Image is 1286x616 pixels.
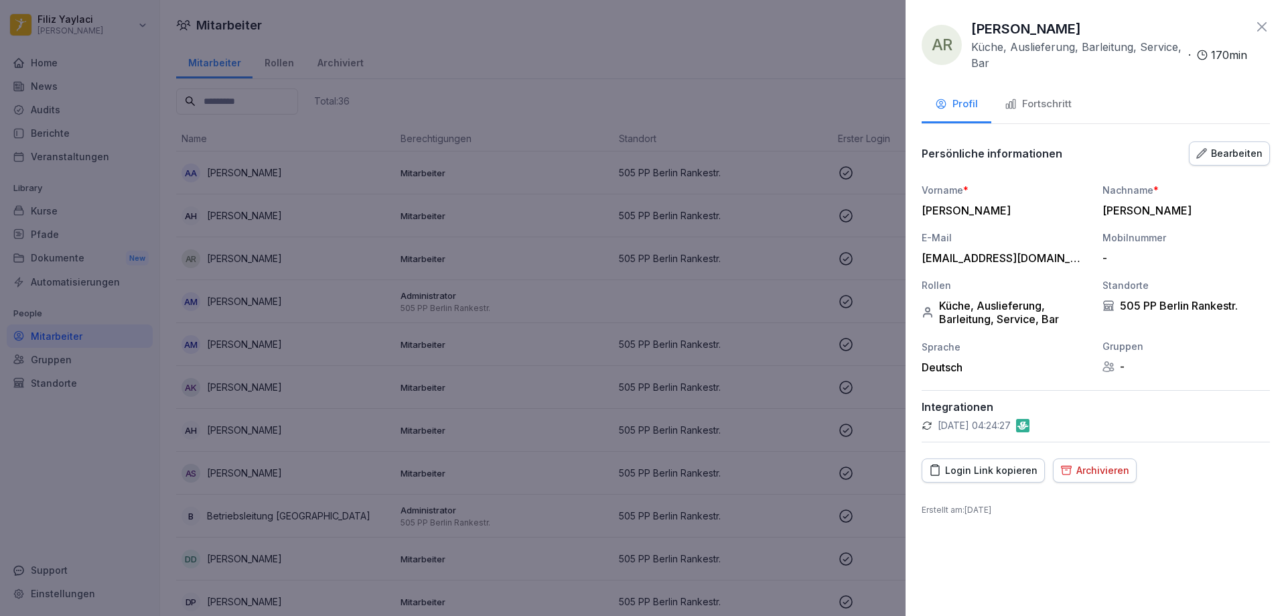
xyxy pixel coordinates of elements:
div: AR [922,25,962,65]
div: · [971,39,1247,71]
div: Gruppen [1102,339,1270,353]
div: Rollen [922,278,1089,292]
button: Bearbeiten [1189,141,1270,166]
div: Login Link kopieren [929,463,1038,478]
div: Bearbeiten [1196,146,1263,161]
p: [PERSON_NAME] [971,19,1081,39]
button: Profil [922,87,991,123]
div: Profil [935,97,978,112]
div: Archivieren [1060,463,1129,478]
img: gastromatic.png [1016,419,1029,432]
div: [PERSON_NAME] [1102,204,1263,217]
button: Archivieren [1053,458,1137,483]
div: [EMAIL_ADDRESS][DOMAIN_NAME] [922,251,1082,265]
div: Standorte [1102,278,1270,292]
div: - [1102,251,1263,265]
div: Nachname [1102,183,1270,197]
div: Fortschritt [1005,97,1072,112]
div: - [1102,360,1270,373]
div: [PERSON_NAME] [922,204,1082,217]
p: Erstellt am : [DATE] [922,504,1270,516]
div: Sprache [922,340,1089,354]
p: Persönliche informationen [922,147,1062,160]
div: Vorname [922,183,1089,197]
button: Login Link kopieren [922,458,1045,483]
div: 505 PP Berlin Rankestr. [1102,299,1270,312]
div: Mobilnummer [1102,231,1270,245]
div: E-Mail [922,231,1089,245]
p: 170 min [1211,47,1247,63]
p: [DATE] 04:24:27 [938,419,1011,432]
p: Integrationen [922,400,1270,414]
div: Deutsch [922,361,1089,374]
p: Küche, Auslieferung, Barleitung, Service, Bar [971,39,1183,71]
div: Küche, Auslieferung, Barleitung, Service, Bar [922,299,1089,326]
button: Fortschritt [991,87,1085,123]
